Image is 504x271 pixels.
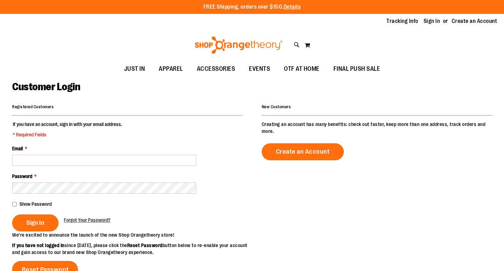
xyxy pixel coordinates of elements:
p: Creating an account has many benefits: check out faster, keep more than one address, track orders... [262,121,492,135]
strong: If you have not logged in [12,243,64,248]
a: JUST IN [117,61,152,77]
strong: Reset Password [127,243,163,248]
span: Email [12,146,23,151]
a: ACCESSORIES [190,61,242,77]
span: ACCESSORIES [197,61,235,77]
p: FREE Shipping, orders over $150. [203,3,301,11]
a: OTF AT HOME [277,61,327,77]
button: Sign In [12,214,59,231]
a: Tracking Info [386,17,418,25]
span: EVENTS [249,61,270,77]
a: Forgot Your Password? [64,217,111,223]
span: Create an Account [276,148,330,155]
a: Create an Account [452,17,497,25]
a: APPAREL [152,61,190,77]
a: Details [284,4,301,10]
p: since [DATE], please click the button below to re-enable your account and gain access to our bran... [12,242,252,256]
span: Show Password [19,201,52,207]
img: Shop Orangetheory [194,36,284,54]
legend: If you have an account, sign in with your email address. [12,121,123,138]
a: EVENTS [242,61,277,77]
a: FINAL PUSH SALE [327,61,387,77]
span: FINAL PUSH SALE [333,61,380,77]
strong: New Customers [262,104,291,109]
span: OTF AT HOME [284,61,320,77]
span: APPAREL [159,61,183,77]
strong: Registered Customers [12,104,54,109]
span: Customer Login [12,81,80,93]
span: JUST IN [124,61,145,77]
span: Password [12,173,32,179]
p: We’re excited to announce the launch of the new Shop Orangetheory store! [12,231,252,238]
a: Create an Account [262,143,344,160]
span: * Required Fields [13,131,122,138]
a: Sign In [424,17,440,25]
span: Sign In [26,219,44,227]
span: Forgot Your Password? [64,217,111,223]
